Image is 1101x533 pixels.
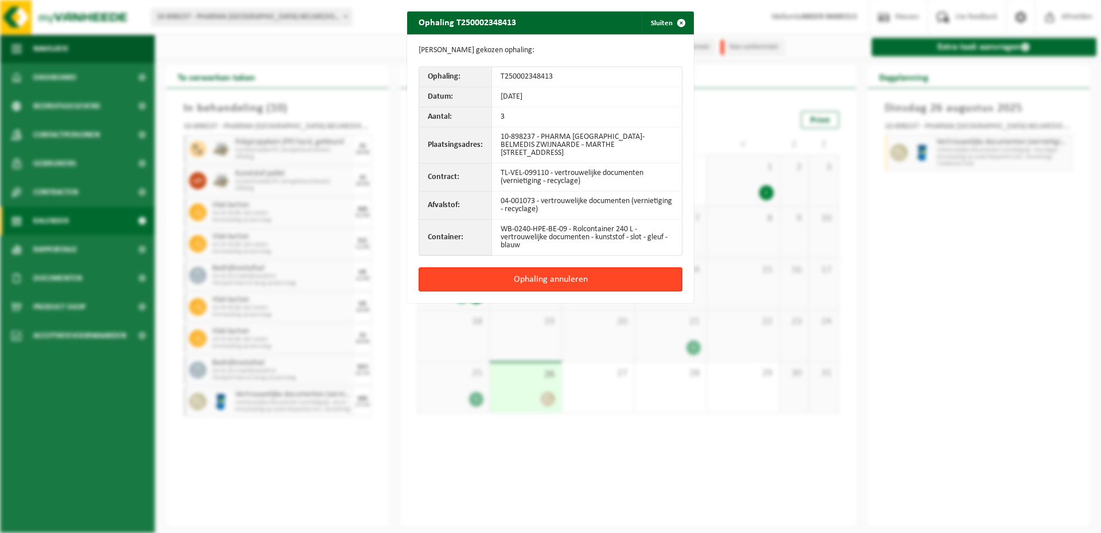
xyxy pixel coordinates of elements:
th: Datum: [419,87,492,107]
th: Contract: [419,164,492,192]
th: Aantal: [419,107,492,127]
td: 3 [492,107,682,127]
th: Plaatsingsadres: [419,127,492,164]
button: Sluiten [642,11,693,34]
th: Afvalstof: [419,192,492,220]
td: [DATE] [492,87,682,107]
p: [PERSON_NAME] gekozen ophaling: [419,46,682,55]
th: Ophaling: [419,67,492,87]
button: Ophaling annuleren [419,267,682,291]
td: TL-VEL-099110 - vertrouwelijke documenten (vernietiging - recyclage) [492,164,682,192]
td: T250002348413 [492,67,682,87]
h2: Ophaling T250002348413 [407,11,528,33]
td: 10-898237 - PHARMA [GEOGRAPHIC_DATA]-BELMEDIS ZWIJNAARDE - MARTHE [STREET_ADDRESS] [492,127,682,164]
td: WB-0240-HPE-BE-09 - Rolcontainer 240 L - vertrouwelijke documenten - kunststof - slot - gleuf - b... [492,220,682,255]
td: 04-001073 - vertrouwelijke documenten (vernietiging - recyclage) [492,192,682,220]
th: Container: [419,220,492,255]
